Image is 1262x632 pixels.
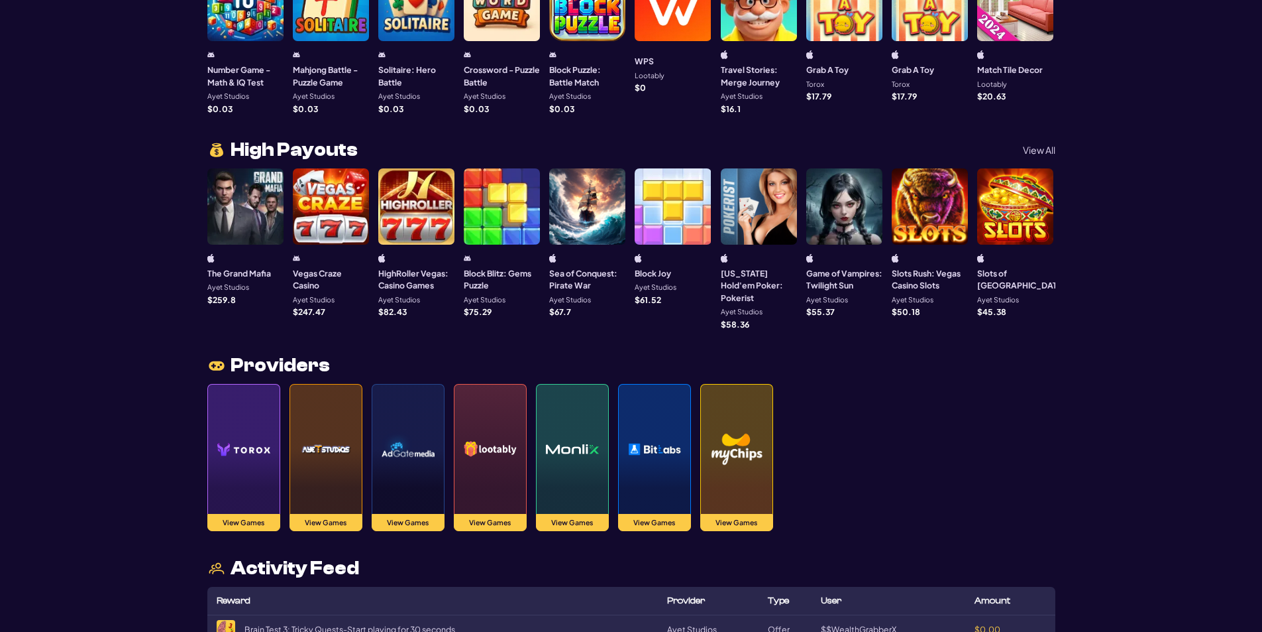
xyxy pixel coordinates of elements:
img: android [293,254,300,263]
p: Ayet Studios [207,93,249,100]
img: ios [207,254,215,263]
img: android [464,50,471,59]
p: $ 0.03 [378,105,403,113]
p: Ayet Studios [207,284,249,291]
h3: Number Game - Math & IQ Test [207,64,284,88]
p: Ayet Studios [892,296,933,304]
img: adGgateProvider [382,403,435,495]
button: View Games [372,514,445,532]
img: android [378,50,386,59]
img: bitlabsProvider [628,403,681,495]
img: android [464,254,471,263]
img: ios [549,254,556,263]
p: $ 0.03 [207,105,233,113]
p: $ 0.03 [464,105,489,113]
p: $ 17.79 [892,92,917,100]
span: Reward [217,596,250,605]
h3: Sea of Conquest: Pirate War [549,267,625,292]
span: Provider [667,596,705,605]
h3: Match Tile Decor [977,64,1043,76]
img: lootablyProvider [464,403,517,495]
p: $ 0 [635,84,646,92]
span: Type [768,596,789,605]
img: ios [977,254,984,263]
img: ayetProvider [299,403,352,495]
img: toroxProvider [217,403,270,495]
p: $ 17.79 [806,92,831,100]
h3: Block Blitz: Gems Puzzle [464,267,540,292]
p: $ 45.38 [977,308,1006,316]
button: View Games [454,514,527,532]
h3: [US_STATE] Hold'em Poker: Pokerist [721,267,797,304]
p: Ayet Studios [806,296,848,304]
p: $ 20.63 [977,92,1006,100]
p: $ 67.7 [549,308,571,316]
img: users [207,559,226,578]
h3: WPS [635,55,654,67]
span: High Payouts [231,141,358,159]
p: Lootably [977,81,1007,88]
h3: Vegas Craze Casino [293,267,369,292]
p: Lootably [635,72,664,80]
p: Ayet Studios [464,93,505,100]
img: android [549,50,556,59]
img: iphone/ipad [806,50,814,59]
h3: Solitaire: Hero Battle [378,64,454,88]
img: myChipsProvider [710,403,763,495]
img: ios [721,50,728,59]
p: $ 0.03 [549,105,574,113]
p: Ayet Studios [977,296,1019,304]
img: ios [806,254,814,263]
p: Ayet Studios [293,93,335,100]
p: $ 58.36 [721,320,749,328]
p: $ 75.29 [464,308,492,316]
p: Ayet Studios [721,93,762,100]
p: Torox [892,81,910,88]
img: joystic [207,356,226,375]
span: Activity Feed [231,559,359,578]
button: View Games [618,514,691,532]
p: Ayet Studios [464,296,505,304]
button: View Games [289,514,362,532]
img: ios [892,254,899,263]
h3: Game of Vampires: Twilight Sun [806,267,882,292]
img: money [207,141,226,160]
p: View All [1023,145,1055,155]
h3: Block Puzzle: Battle Match [549,64,625,88]
p: $ 247.47 [293,308,325,316]
p: $ 259.8 [207,296,236,304]
p: Ayet Studios [549,296,591,304]
p: Ayet Studios [293,296,335,304]
p: Ayet Studios [635,284,676,291]
h3: Mahjong Battle - Puzzle Game [293,64,369,88]
p: $ 50.18 [892,308,920,316]
h3: Slots of [GEOGRAPHIC_DATA] [977,267,1066,292]
p: $ 55.37 [806,308,835,316]
p: $ 82.43 [378,308,407,316]
button: View Games [700,514,773,532]
h3: Travel Stories: Merge Journey [721,64,797,88]
img: android [207,50,215,59]
img: ios [721,254,728,263]
p: Ayet Studios [721,308,762,316]
h3: HighRoller Vegas: Casino Games [378,267,454,292]
p: Ayet Studios [378,296,420,304]
img: ios [977,50,984,59]
h3: Grab A Toy [806,64,849,76]
h3: Grab A Toy [892,64,934,76]
span: User [821,596,841,605]
img: iphone/ipad [892,50,899,59]
img: ios [635,254,642,263]
h3: The Grand Mafia [207,267,271,279]
span: Providers [231,356,330,375]
h3: Crossword - Puzzle Battle [464,64,540,88]
p: $ 16.1 [721,105,741,113]
button: View Games [207,514,280,532]
p: Ayet Studios [378,93,420,100]
img: android [293,50,300,59]
button: View Games [536,514,609,532]
h3: Block Joy [635,267,671,279]
p: $ 61.52 [635,296,661,304]
h3: Slots Rush: Vegas Casino Slots [892,267,968,292]
img: monlixProvider [546,403,599,495]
